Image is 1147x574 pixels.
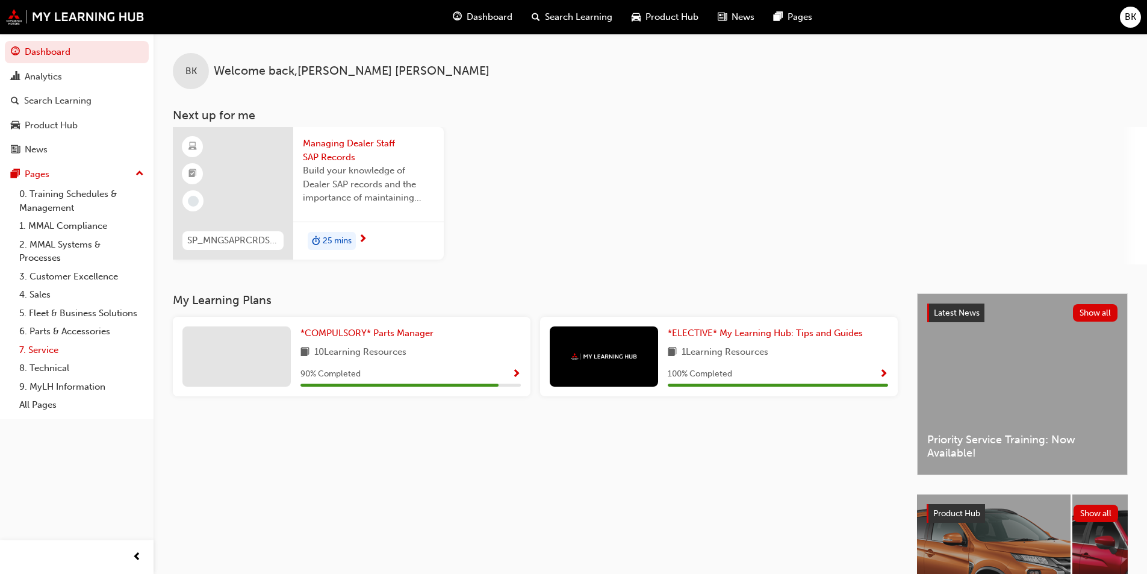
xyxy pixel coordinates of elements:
span: chart-icon [11,72,20,83]
a: 2. MMAL Systems & Processes [14,236,149,267]
span: Latest News [934,308,980,318]
span: car-icon [11,120,20,131]
span: *ELECTIVE* My Learning Hub: Tips and Guides [668,328,863,338]
a: 5. Fleet & Business Solutions [14,304,149,323]
a: news-iconNews [708,5,764,30]
h3: Next up for me [154,108,1147,122]
span: Search Learning [545,10,612,24]
a: pages-iconPages [764,5,822,30]
a: *ELECTIVE* My Learning Hub: Tips and Guides [668,326,868,340]
span: Build your knowledge of Dealer SAP records and the importance of maintaining your staff records i... [303,164,434,205]
span: *COMPULSORY* Parts Manager [300,328,434,338]
button: Show all [1073,304,1118,322]
span: book-icon [300,345,309,360]
span: car-icon [632,10,641,25]
span: next-icon [358,234,367,245]
span: Show Progress [512,369,521,380]
div: Product Hub [25,119,78,133]
span: guage-icon [453,10,462,25]
span: Product Hub [933,508,980,519]
a: car-iconProduct Hub [622,5,708,30]
div: Search Learning [24,94,92,108]
span: learningResourceType_ELEARNING-icon [188,139,197,155]
a: 3. Customer Excellence [14,267,149,286]
a: News [5,139,149,161]
a: 9. MyLH Information [14,378,149,396]
div: Analytics [25,70,62,84]
button: Show Progress [879,367,888,382]
span: 100 % Completed [668,367,732,381]
span: BK [185,64,197,78]
span: Welcome back , [PERSON_NAME] [PERSON_NAME] [214,64,490,78]
span: prev-icon [132,550,141,565]
a: Latest NewsShow allPriority Service Training: Now Available! [917,293,1128,475]
span: pages-icon [774,10,783,25]
h3: My Learning Plans [173,293,898,307]
span: Product Hub [645,10,698,24]
button: Pages [5,163,149,186]
a: Latest NewsShow all [927,304,1117,323]
button: Show all [1074,505,1119,522]
span: News [732,10,754,24]
a: 1. MMAL Compliance [14,217,149,236]
button: BK [1120,7,1141,28]
span: duration-icon [312,233,320,249]
span: 10 Learning Resources [314,345,406,360]
a: SP_MNGSAPRCRDS_M1Managing Dealer Staff SAP RecordsBuild your knowledge of Dealer SAP records and ... [173,127,444,260]
a: search-iconSearch Learning [522,5,622,30]
a: 7. Service [14,341,149,360]
div: Pages [25,167,49,181]
span: 25 mins [323,234,352,248]
span: SP_MNGSAPRCRDS_M1 [187,234,279,248]
span: 1 Learning Resources [682,345,768,360]
a: All Pages [14,396,149,414]
a: 4. Sales [14,285,149,304]
button: DashboardAnalyticsSearch LearningProduct HubNews [5,39,149,163]
span: book-icon [668,345,677,360]
a: *COMPULSORY* Parts Manager [300,326,438,340]
span: pages-icon [11,169,20,180]
a: guage-iconDashboard [443,5,522,30]
a: Dashboard [5,41,149,63]
a: Analytics [5,66,149,88]
a: 8. Technical [14,359,149,378]
span: 90 % Completed [300,367,361,381]
span: learningRecordVerb_NONE-icon [188,196,199,207]
img: mmal [6,9,145,25]
a: 0. Training Schedules & Management [14,185,149,217]
div: News [25,143,48,157]
img: mmal [571,353,637,361]
a: Search Learning [5,90,149,112]
span: news-icon [718,10,727,25]
span: Priority Service Training: Now Available! [927,433,1117,460]
span: booktick-icon [188,166,197,182]
span: Managing Dealer Staff SAP Records [303,137,434,164]
span: Dashboard [467,10,512,24]
a: Product Hub [5,114,149,137]
span: up-icon [135,166,144,182]
span: search-icon [11,96,19,107]
span: Pages [788,10,812,24]
a: Product HubShow all [927,504,1118,523]
a: 6. Parts & Accessories [14,322,149,341]
span: search-icon [532,10,540,25]
button: Show Progress [512,367,521,382]
span: BK [1125,10,1136,24]
span: guage-icon [11,47,20,58]
span: Show Progress [879,369,888,380]
span: news-icon [11,145,20,155]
